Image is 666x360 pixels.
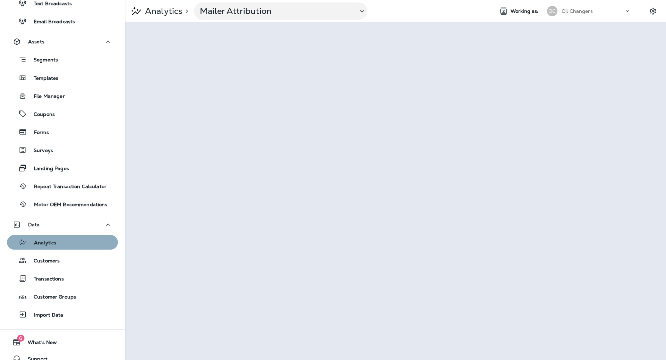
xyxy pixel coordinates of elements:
[7,35,118,49] button: Assets
[27,258,60,265] p: Customers
[200,6,352,16] p: Mailer Attribution
[17,335,24,342] span: 6
[7,218,118,232] button: Data
[7,253,118,268] button: Customers
[27,93,65,100] p: File Manager
[547,6,557,16] div: OC
[27,19,75,25] p: Email Broadcasts
[7,289,118,304] button: Customer Groups
[27,57,58,64] p: Segments
[142,6,182,16] p: Analytics
[27,276,64,283] p: Transactions
[27,294,76,301] p: Customer Groups
[7,143,118,157] button: Surveys
[7,307,118,322] button: Import Data
[27,148,53,154] p: Surveys
[7,235,118,250] button: Analytics
[7,52,118,67] button: Segments
[27,166,69,172] p: Landing Pages
[27,111,55,118] p: Coupons
[28,39,44,44] p: Assets
[7,89,118,103] button: File Manager
[182,8,188,14] p: >
[7,107,118,121] button: Coupons
[27,1,72,7] p: Text Broadcasts
[7,335,118,349] button: 6What's New
[511,8,540,14] span: Working as:
[21,340,57,348] span: What's New
[28,222,40,227] p: Data
[7,271,118,286] button: Transactions
[7,179,118,193] button: Repeat Transaction Calculator
[27,75,58,82] p: Templates
[7,125,118,139] button: Forms
[7,14,118,28] button: Email Broadcasts
[7,197,118,211] button: Motor OEM Recommendations
[27,184,106,190] p: Repeat Transaction Calculator
[27,240,56,246] p: Analytics
[7,161,118,175] button: Landing Pages
[562,8,593,14] p: Oil Changers
[27,202,108,208] p: Motor OEM Recommendations
[27,129,49,136] p: Forms
[7,70,118,85] button: Templates
[27,312,63,319] p: Import Data
[647,5,659,17] button: Settings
